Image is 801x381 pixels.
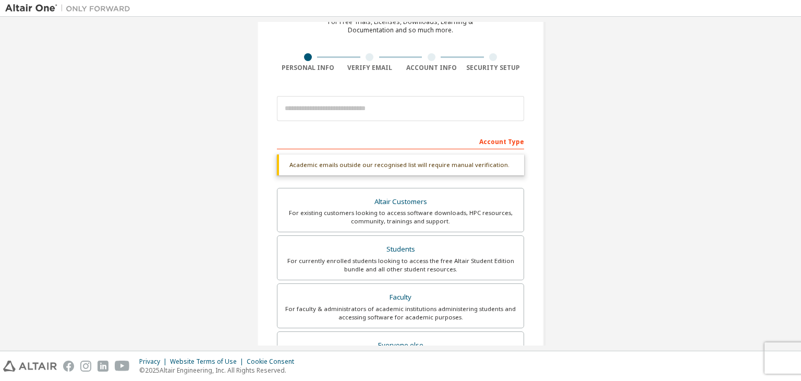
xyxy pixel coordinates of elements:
div: Security Setup [463,64,525,72]
div: Account Type [277,133,524,149]
div: Faculty [284,290,517,305]
div: Everyone else [284,338,517,353]
div: Privacy [139,358,170,366]
p: © 2025 Altair Engineering, Inc. All Rights Reserved. [139,366,300,375]
div: For existing customers looking to access software downloads, HPC resources, community, trainings ... [284,209,517,225]
div: For currently enrolled students looking to access the free Altair Student Edition bundle and all ... [284,257,517,273]
div: Personal Info [277,64,339,72]
div: Account Info [400,64,463,72]
div: Students [284,242,517,257]
div: Verify Email [339,64,401,72]
div: Academic emails outside our recognised list will require manual verification. [277,154,524,175]
div: Cookie Consent [247,358,300,366]
img: altair_logo.svg [3,361,57,372]
img: linkedin.svg [98,361,108,372]
img: facebook.svg [63,361,74,372]
img: youtube.svg [115,361,130,372]
div: Website Terms of Use [170,358,247,366]
img: instagram.svg [80,361,91,372]
div: Altair Customers [284,195,517,209]
div: For faculty & administrators of academic institutions administering students and accessing softwa... [284,305,517,322]
img: Altair One [5,3,136,14]
div: For Free Trials, Licenses, Downloads, Learning & Documentation and so much more. [328,18,473,34]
